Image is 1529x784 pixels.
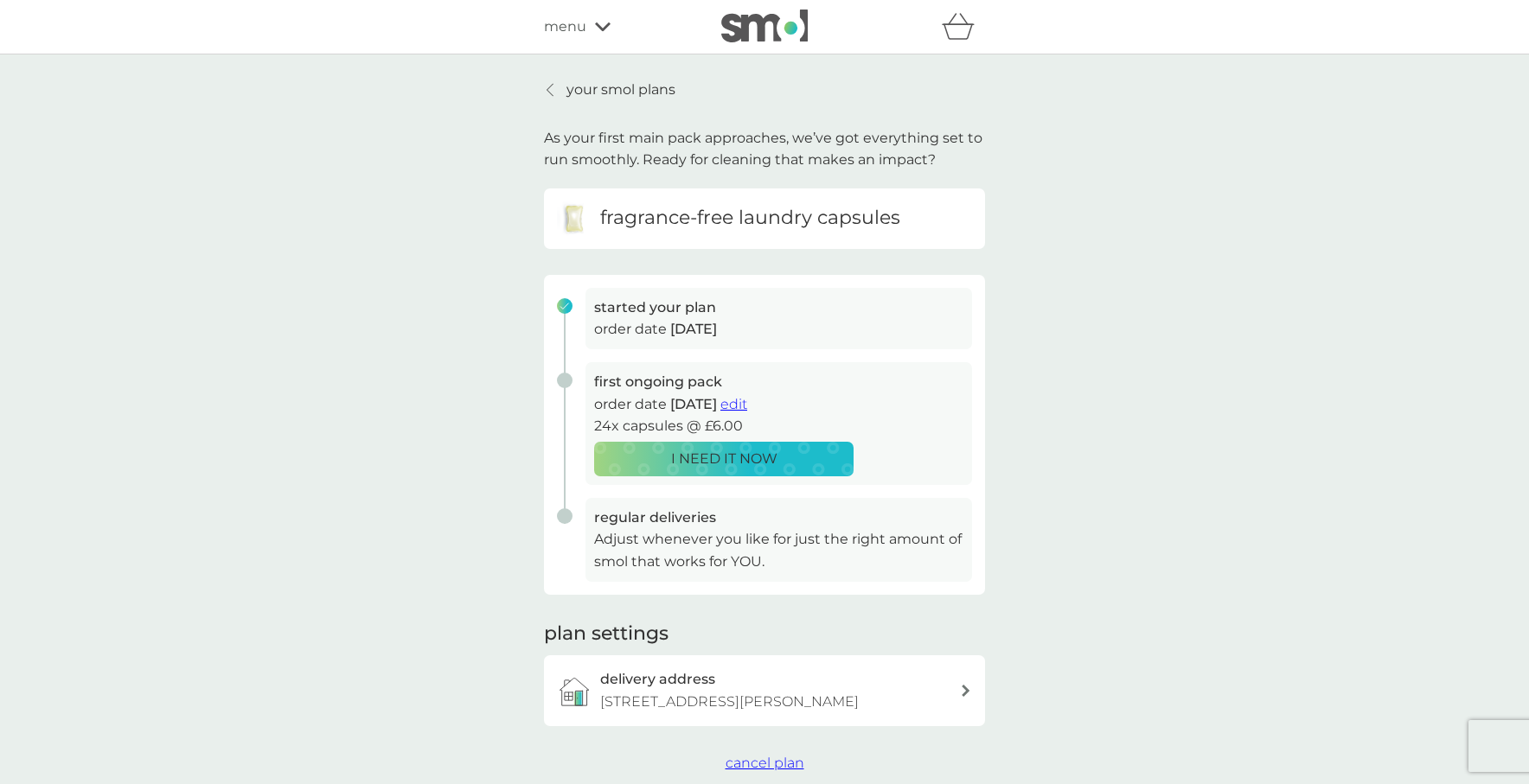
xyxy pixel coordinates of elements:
p: your smol plans [566,79,675,101]
button: I NEED IT NOW [594,442,854,476]
p: As your first main pack approaches, we’ve got everything set to run smoothly. Ready for cleaning ... [544,127,985,171]
h3: started your plan [594,296,963,319]
p: I NEED IT NOW [671,448,777,470]
h2: plan settings [544,621,669,647]
button: cancel plan [726,752,804,774]
span: edit [720,396,747,412]
a: delivery address[STREET_ADDRESS][PERSON_NAME] [544,655,985,725]
button: edit [720,393,747,416]
a: your smol plans [544,79,675,101]
p: [STREET_ADDRESS][PERSON_NAME] [600,691,859,713]
h6: fragrance-free laundry capsules [600,205,900,232]
span: cancel plan [726,755,804,771]
img: fragrance-free laundry capsules [557,201,592,236]
h3: first ongoing pack [594,371,963,393]
span: menu [544,16,586,38]
p: order date [594,393,963,416]
img: smol [721,10,808,42]
p: 24x capsules @ £6.00 [594,415,963,437]
span: [DATE] [670,321,717,337]
p: Adjust whenever you like for just the right amount of smol that works for YOU. [594,528,963,572]
div: basket [942,10,985,44]
h3: delivery address [600,668,715,691]
h3: regular deliveries [594,507,963,529]
p: order date [594,318,963,341]
span: [DATE] [670,396,717,412]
